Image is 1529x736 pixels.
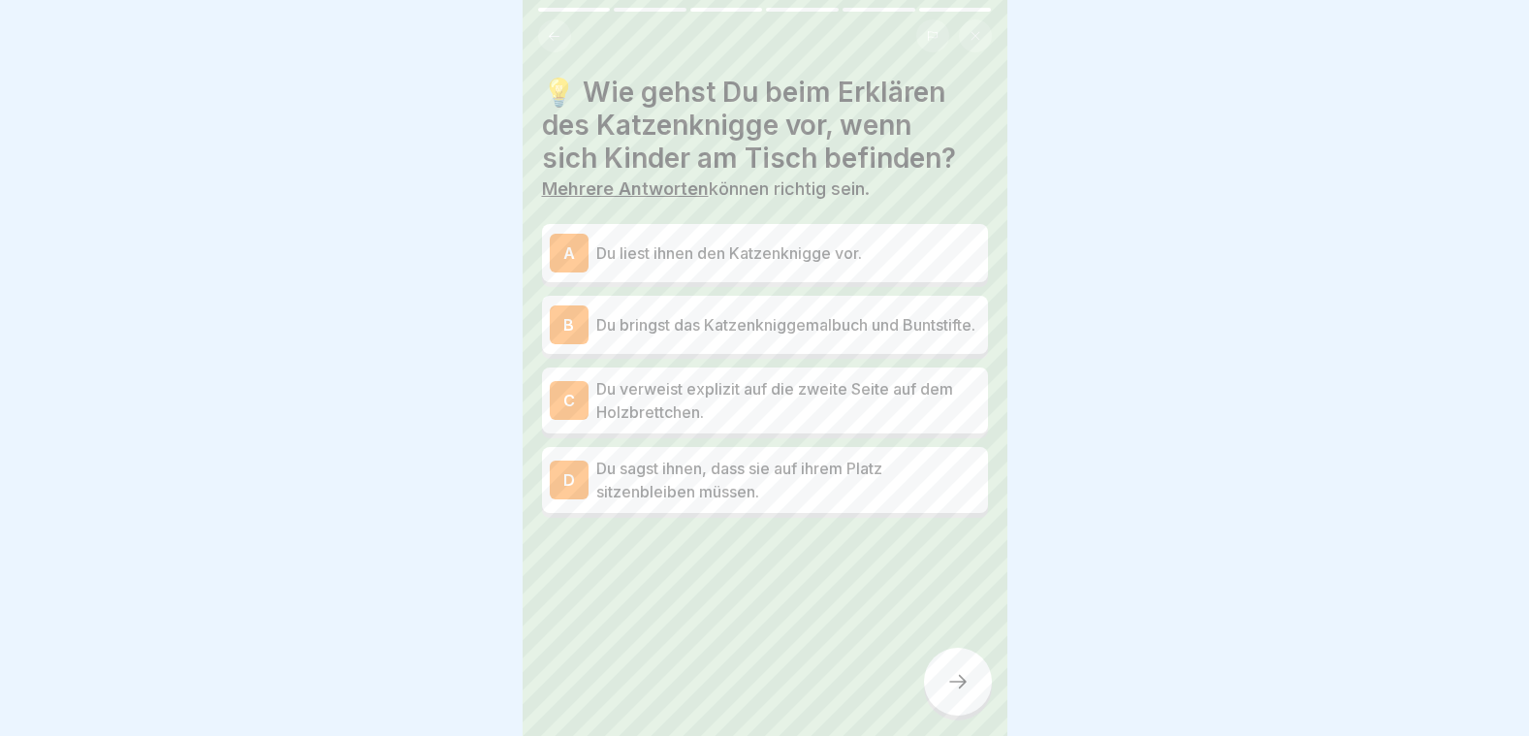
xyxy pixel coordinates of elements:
div: D [550,461,589,499]
p: Du sagst ihnen, dass sie auf ihrem Platz sitzenbleiben müssen. [596,457,980,503]
p: Du bringst das Katzenkniggemalbuch und Buntstifte. [596,313,980,336]
div: C [550,381,589,420]
p: können richtig sein. [542,178,988,200]
div: A [550,234,589,272]
p: Du verweist explizit auf die zweite Seite auf dem Holzbrettchen. [596,377,980,424]
p: Du liest ihnen den Katzenknigge vor. [596,241,980,265]
h4: 💡 Wie gehst Du beim Erklären des Katzenknigge vor, wenn sich Kinder am Tisch befinden? [542,76,988,175]
b: Mehrere Antworten [542,178,709,199]
div: B [550,305,589,344]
